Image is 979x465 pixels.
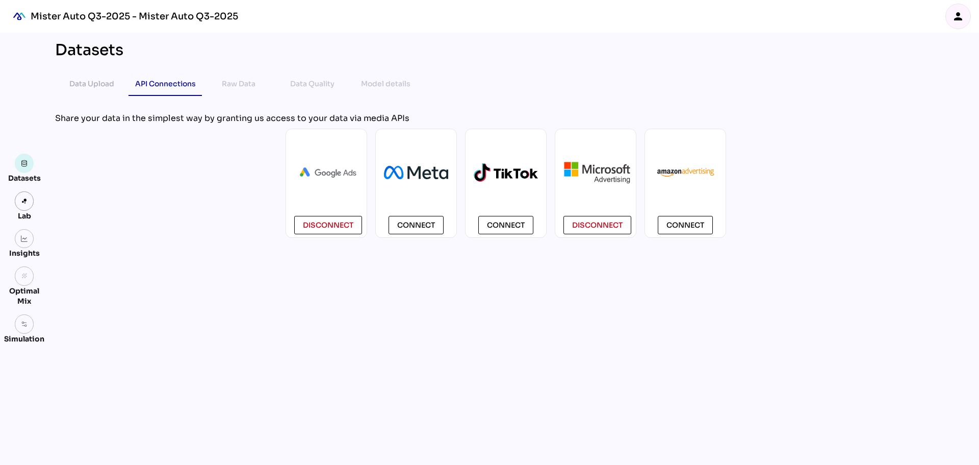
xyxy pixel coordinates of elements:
img: graph.svg [21,235,28,242]
i: grain [21,273,28,280]
div: Share your data in the simplest way by granting us access to your data via media APIs [55,112,957,125]
div: Model details [361,78,410,90]
span: Connect [666,219,704,231]
div: Optimal Mix [4,286,44,306]
img: settings.svg [21,321,28,328]
img: AmazonAdvertising.webp [653,166,717,179]
span: Connect [397,219,435,231]
span: disconnect [303,219,353,231]
img: logo-tiktok-2.svg [474,163,538,182]
button: disconnect [294,216,362,234]
div: mediaROI [8,5,31,28]
div: Simulation [4,334,44,344]
img: Ads_logo_horizontal.png [294,162,362,183]
button: Connect [658,216,713,234]
div: Raw Data [222,78,255,90]
button: Connect [478,216,533,234]
i: person [952,10,964,22]
div: Data Quality [290,78,334,90]
div: Mister Auto Q3-2025 - Mister Auto Q3-2025 [31,10,238,22]
span: Connect [487,219,525,231]
div: Insights [9,248,40,258]
div: Data Upload [69,78,114,90]
img: lab.svg [21,198,28,205]
img: data.svg [21,160,28,167]
div: API Connections [135,78,196,90]
span: disconnect [572,219,623,231]
button: disconnect [563,216,631,234]
div: Lab [13,211,36,221]
img: microsoft.png [563,161,631,184]
div: Datasets [55,41,123,59]
button: Connect [389,216,444,234]
div: Datasets [8,173,41,183]
img: Meta_Platforms.svg [384,166,448,179]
